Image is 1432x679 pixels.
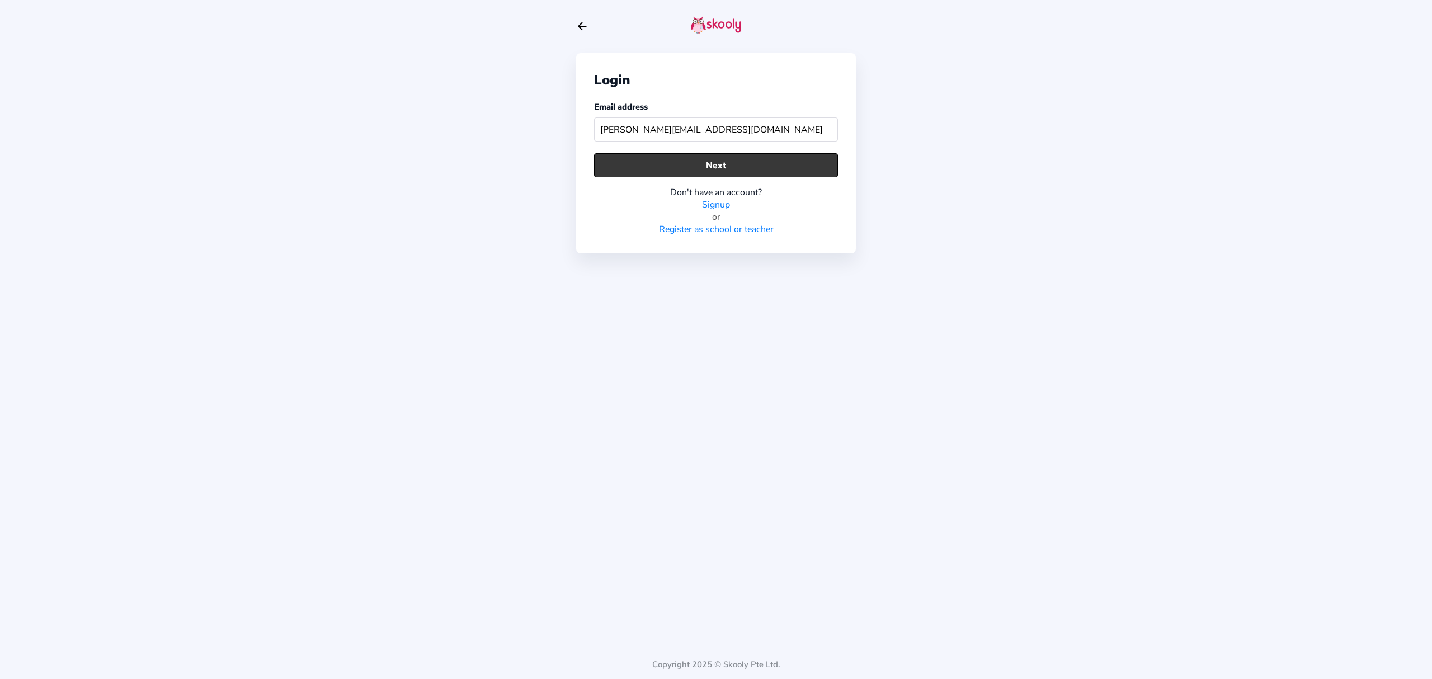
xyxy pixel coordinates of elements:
div: Login [594,71,838,89]
a: Register as school or teacher [659,223,774,235]
a: Signup [702,199,730,211]
div: Don't have an account? [594,186,838,199]
button: arrow back outline [576,20,588,32]
img: skooly-logo.png [691,16,741,34]
button: Next [594,153,838,177]
div: or [594,211,838,223]
label: Email address [594,101,648,112]
input: Your email address [594,117,838,142]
